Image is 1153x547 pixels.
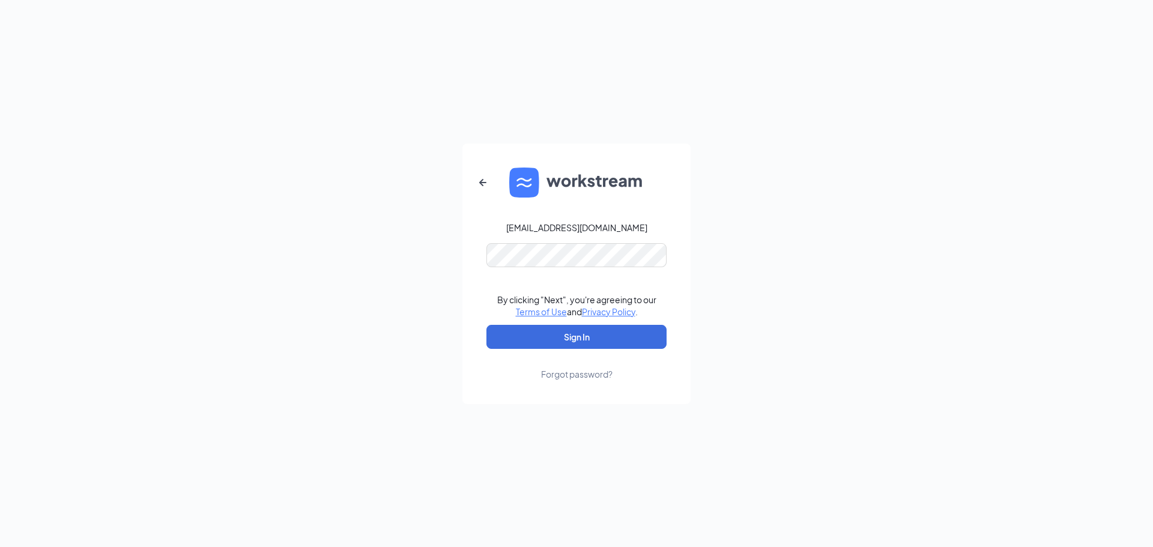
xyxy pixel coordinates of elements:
[468,168,497,197] button: ArrowLeftNew
[486,325,667,349] button: Sign In
[506,222,647,234] div: [EMAIL_ADDRESS][DOMAIN_NAME]
[516,306,567,317] a: Terms of Use
[541,349,613,380] a: Forgot password?
[497,294,656,318] div: By clicking "Next", you're agreeing to our and .
[509,168,644,198] img: WS logo and Workstream text
[541,368,613,380] div: Forgot password?
[476,175,490,190] svg: ArrowLeftNew
[582,306,635,317] a: Privacy Policy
